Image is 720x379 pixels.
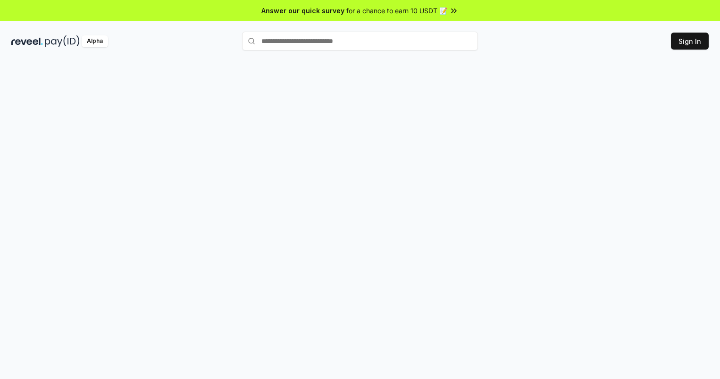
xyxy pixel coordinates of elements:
div: Alpha [82,35,108,47]
button: Sign In [671,33,709,50]
span: Answer our quick survey [261,6,344,16]
img: reveel_dark [11,35,43,47]
span: for a chance to earn 10 USDT 📝 [346,6,447,16]
img: pay_id [45,35,80,47]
